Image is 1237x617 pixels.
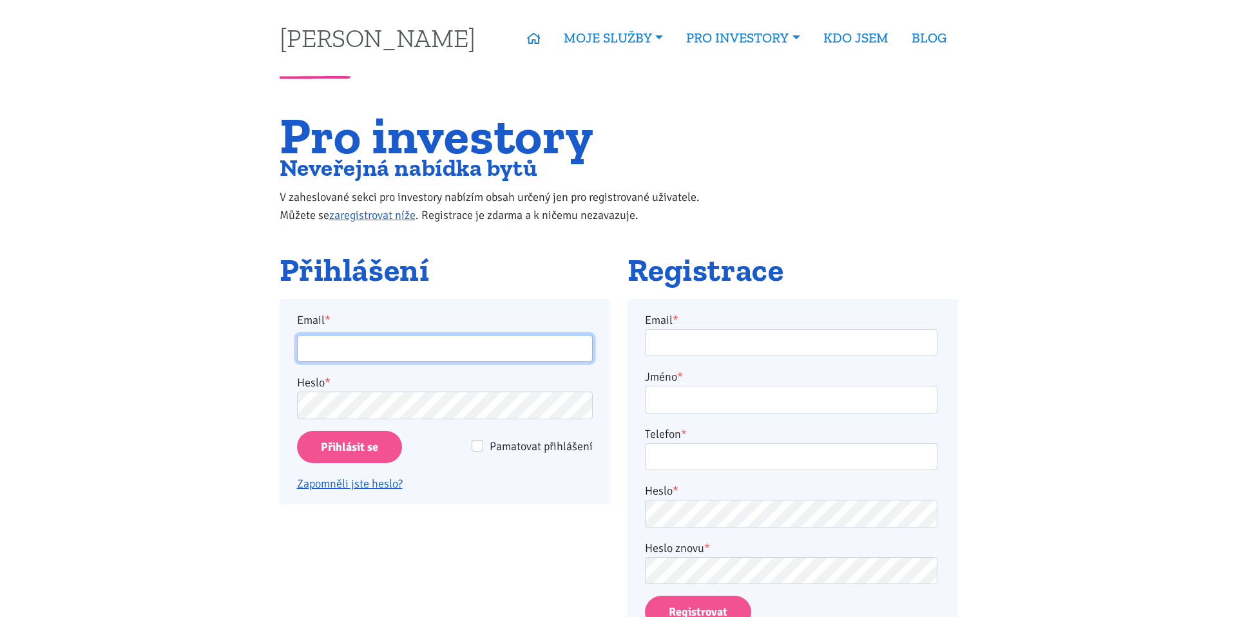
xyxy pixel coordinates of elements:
input: Přihlásit se [297,431,402,464]
h1: Pro investory [280,114,726,157]
abbr: required [704,541,710,555]
h2: Neveřejná nabídka bytů [280,157,726,178]
abbr: required [673,313,678,327]
h2: Registrace [628,253,958,288]
a: BLOG [900,23,958,53]
abbr: required [673,484,678,498]
a: [PERSON_NAME] [280,25,475,50]
a: zaregistrovat níže [329,208,416,222]
label: Jméno [645,368,683,386]
label: Heslo znovu [645,539,710,557]
a: Zapomněli jste heslo? [297,477,403,491]
label: Telefon [645,425,687,443]
span: Pamatovat přihlášení [490,439,593,453]
abbr: required [681,427,687,441]
abbr: required [677,370,683,384]
a: KDO JSEM [812,23,900,53]
label: Email [645,311,678,329]
p: V zaheslované sekci pro investory nabízím obsah určený jen pro registrované uživatele. Můžete se ... [280,188,726,224]
label: Heslo [645,482,678,500]
h2: Přihlášení [280,253,610,288]
a: MOJE SLUŽBY [552,23,675,53]
label: Email [288,311,601,329]
a: PRO INVESTORY [675,23,811,53]
label: Heslo [297,374,331,392]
